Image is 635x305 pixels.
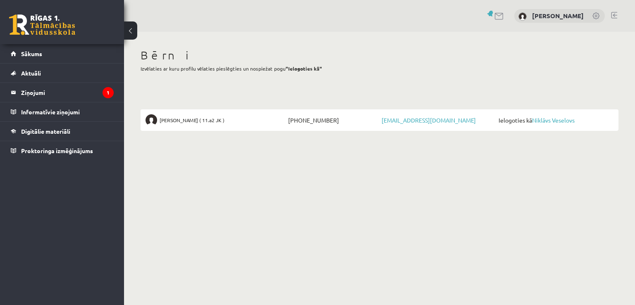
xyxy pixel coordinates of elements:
[518,12,527,21] img: Santa Veselova
[532,116,575,124] a: Niklāvs Veselovs
[382,116,476,124] a: [EMAIL_ADDRESS][DOMAIN_NAME]
[497,114,614,126] span: Ielogoties kā
[141,65,618,72] p: Izvēlaties ar kuru profilu vēlaties pieslēgties un nospiežat pogu
[160,114,224,126] span: [PERSON_NAME] ( 11.a2 JK )
[21,102,114,121] legend: Informatīvie ziņojumi
[21,147,93,154] span: Proktoringa izmēģinājums
[141,48,618,62] h1: Bērni
[11,141,114,160] a: Proktoringa izmēģinājums
[286,114,380,126] span: [PHONE_NUMBER]
[11,44,114,63] a: Sākums
[11,64,114,83] a: Aktuāli
[21,83,114,102] legend: Ziņojumi
[9,14,75,35] a: Rīgas 1. Tālmācības vidusskola
[532,12,584,20] a: [PERSON_NAME]
[21,128,70,135] span: Digitālie materiāli
[21,50,42,57] span: Sākums
[21,69,41,77] span: Aktuāli
[286,65,322,72] b: "Ielogoties kā"
[146,114,157,126] img: Niklāvs Veselovs
[11,102,114,121] a: Informatīvie ziņojumi
[11,83,114,102] a: Ziņojumi1
[103,87,114,98] i: 1
[11,122,114,141] a: Digitālie materiāli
